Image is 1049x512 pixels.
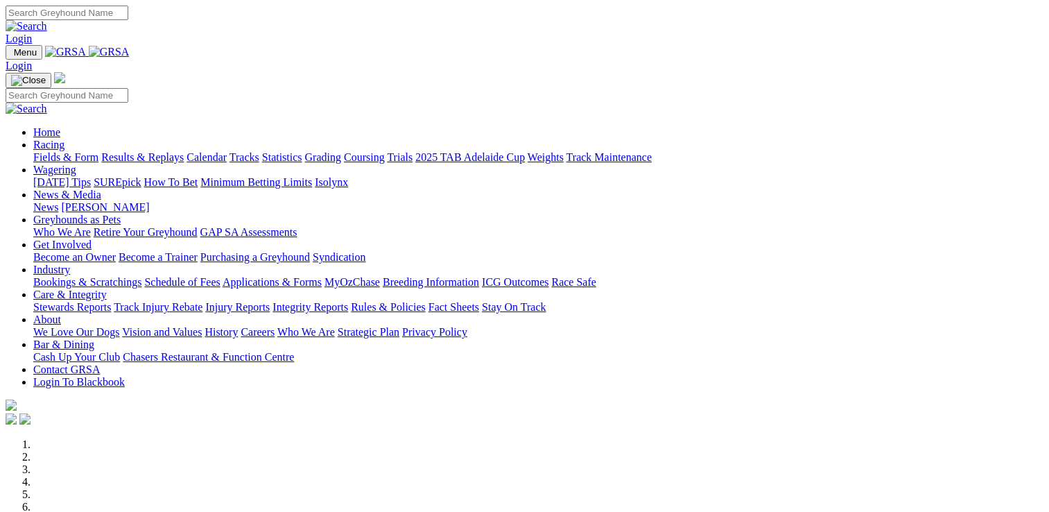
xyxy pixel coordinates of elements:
[482,276,548,288] a: ICG Outcomes
[33,251,116,263] a: Become an Owner
[101,151,184,163] a: Results & Replays
[33,176,91,188] a: [DATE] Tips
[6,73,51,88] button: Toggle navigation
[122,326,202,338] a: Vision and Values
[415,151,525,163] a: 2025 TAB Adelaide Cup
[33,214,121,225] a: Greyhounds as Pets
[6,60,32,71] a: Login
[11,75,46,86] img: Close
[33,339,94,350] a: Bar & Dining
[6,400,17,411] img: logo-grsa-white.png
[33,376,125,388] a: Login To Blackbook
[33,264,70,275] a: Industry
[305,151,341,163] a: Grading
[33,139,64,151] a: Racing
[262,151,302,163] a: Statistics
[45,46,86,58] img: GRSA
[61,201,149,213] a: [PERSON_NAME]
[383,276,479,288] a: Breeding Information
[528,151,564,163] a: Weights
[402,326,467,338] a: Privacy Policy
[482,301,546,313] a: Stay On Track
[33,364,100,375] a: Contact GRSA
[33,151,1043,164] div: Racing
[33,351,1043,364] div: Bar & Dining
[205,301,270,313] a: Injury Reports
[277,326,335,338] a: Who We Are
[33,276,1043,289] div: Industry
[187,151,227,163] a: Calendar
[6,88,128,103] input: Search
[33,164,76,176] a: Wagering
[33,226,1043,239] div: Greyhounds as Pets
[123,351,294,363] a: Chasers Restaurant & Function Centre
[33,351,120,363] a: Cash Up Your Club
[6,45,42,60] button: Toggle navigation
[324,276,380,288] a: MyOzChase
[313,251,365,263] a: Syndication
[223,276,322,288] a: Applications & Forms
[14,47,37,58] span: Menu
[241,326,275,338] a: Careers
[33,126,60,138] a: Home
[33,201,58,213] a: News
[6,413,17,425] img: facebook.svg
[114,301,202,313] a: Track Injury Rebate
[33,301,111,313] a: Stewards Reports
[315,176,348,188] a: Isolynx
[351,301,426,313] a: Rules & Policies
[338,326,399,338] a: Strategic Plan
[387,151,413,163] a: Trials
[200,176,312,188] a: Minimum Betting Limits
[89,46,130,58] img: GRSA
[33,326,119,338] a: We Love Our Dogs
[272,301,348,313] a: Integrity Reports
[144,176,198,188] a: How To Bet
[33,276,141,288] a: Bookings & Scratchings
[54,72,65,83] img: logo-grsa-white.png
[33,251,1043,264] div: Get Involved
[33,189,101,200] a: News & Media
[33,151,98,163] a: Fields & Form
[6,6,128,20] input: Search
[6,33,32,44] a: Login
[344,151,385,163] a: Coursing
[119,251,198,263] a: Become a Trainer
[200,226,297,238] a: GAP SA Assessments
[33,326,1043,339] div: About
[94,176,141,188] a: SUREpick
[229,151,259,163] a: Tracks
[6,20,47,33] img: Search
[200,251,310,263] a: Purchasing a Greyhound
[428,301,479,313] a: Fact Sheets
[33,226,91,238] a: Who We Are
[33,201,1043,214] div: News & Media
[33,289,107,300] a: Care & Integrity
[551,276,596,288] a: Race Safe
[94,226,198,238] a: Retire Your Greyhound
[19,413,31,425] img: twitter.svg
[6,103,47,115] img: Search
[205,326,238,338] a: History
[566,151,652,163] a: Track Maintenance
[144,276,220,288] a: Schedule of Fees
[33,301,1043,314] div: Care & Integrity
[33,314,61,325] a: About
[33,176,1043,189] div: Wagering
[33,239,92,250] a: Get Involved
